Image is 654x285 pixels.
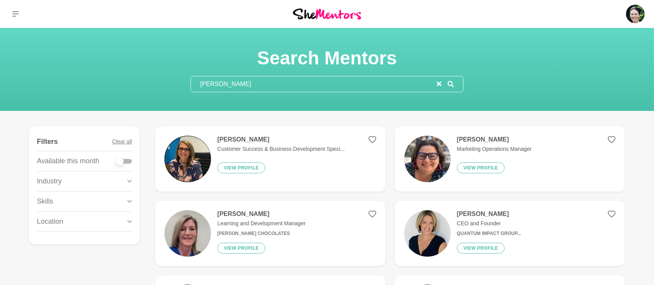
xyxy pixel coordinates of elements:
button: View profile [457,243,505,254]
p: Skills [37,196,53,207]
p: Location [37,216,63,227]
h6: Quantum Impact Group... [457,231,521,237]
button: View profile [217,243,265,254]
h4: [PERSON_NAME] [217,136,344,143]
h6: [PERSON_NAME] Chocolates [217,231,305,237]
h4: [PERSON_NAME] [457,210,521,218]
img: 1da1c64a172c8c52f294841c71011d56f296a5df-1470x1448.jpg [404,136,451,182]
a: [PERSON_NAME]Learning and Development Manager[PERSON_NAME] ChocolatesView profile [155,201,385,266]
a: [PERSON_NAME]Marketing Operations ManagerView profile [395,126,625,192]
h4: Filters [37,137,58,146]
h4: [PERSON_NAME] [217,210,305,218]
p: Learning and Development Manager [217,219,305,228]
p: Available this month [37,156,99,166]
button: View profile [457,162,505,173]
a: [PERSON_NAME]Customer Success & Business Development Speci...View profile [155,126,385,192]
img: 8cea8d926642c47a306634588be31e31f41f08f5-1793x1784.jpg [164,136,211,182]
p: Marketing Operations Manager [457,145,532,153]
h1: Search Mentors [190,47,464,70]
h4: [PERSON_NAME] [457,136,532,143]
button: Clear all [112,133,132,151]
input: Search mentors [191,76,437,92]
img: 25804c41504722ea2ee34920a024d6bbd592cfc0-189x189.jpg [404,210,451,257]
button: View profile [217,162,265,173]
p: Industry [37,176,62,187]
img: She Mentors Logo [293,9,361,19]
img: Roselynn Unson [626,5,645,23]
p: Customer Success & Business Development Speci... [217,145,344,153]
img: 07595bdb60fe115647dc46bb6f4e34776e44ddad-1980x2640.jpg [164,210,211,257]
a: [PERSON_NAME]CEO and FounderQuantum Impact Group...View profile [395,201,625,266]
p: CEO and Founder [457,219,521,228]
